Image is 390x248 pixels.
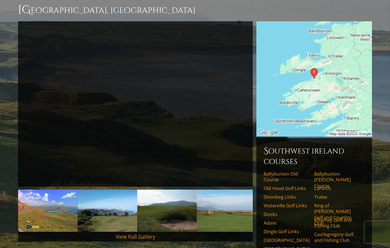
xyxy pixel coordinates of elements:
h1: [GEOGRAPHIC_DATA], [GEOGRAPHIC_DATA] [18,3,372,17]
a: Old Head Golf Links [264,185,309,191]
img: Google Map of Glenbeigh, Co. Kerry, Ireland [256,21,372,137]
a: View Full Gallery [116,233,155,240]
a: Lahinch [314,185,360,191]
a: Ring of [PERSON_NAME] Golf and Country Club [314,203,360,226]
a: Waterville Golf Links [264,203,309,208]
a: Ballybunion Old Course [264,171,309,183]
h6: Southwest Ireland Courses [264,145,365,167]
a: Adare [264,220,309,226]
a: Ballybunion [PERSON_NAME] Course [314,171,360,189]
a: Castlegregory Golf and Fishing Club [314,231,360,243]
a: [GEOGRAPHIC_DATA] [264,237,309,243]
a: Tralee [314,194,360,200]
a: Doonbeg Links [264,194,309,200]
a: Dooks [264,211,309,217]
a: Dingle Golf Links [264,229,309,234]
a: Killarney Golf and Fishing Club [314,217,360,229]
